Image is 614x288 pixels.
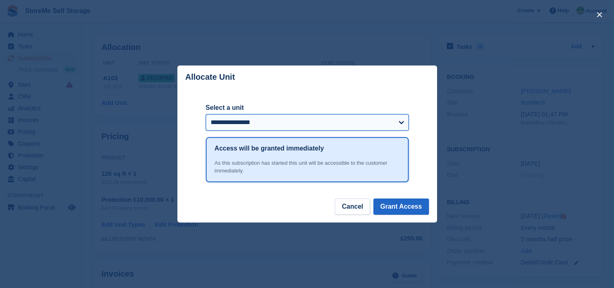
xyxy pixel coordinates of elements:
[185,72,235,82] p: Allocate Unit
[373,199,429,215] button: Grant Access
[335,199,370,215] button: Cancel
[215,144,324,153] h1: Access will be granted immediately
[593,8,606,21] button: close
[206,103,409,113] label: Select a unit
[215,159,400,175] div: As this subscription has started this unit will be accessible to the customer immediately.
